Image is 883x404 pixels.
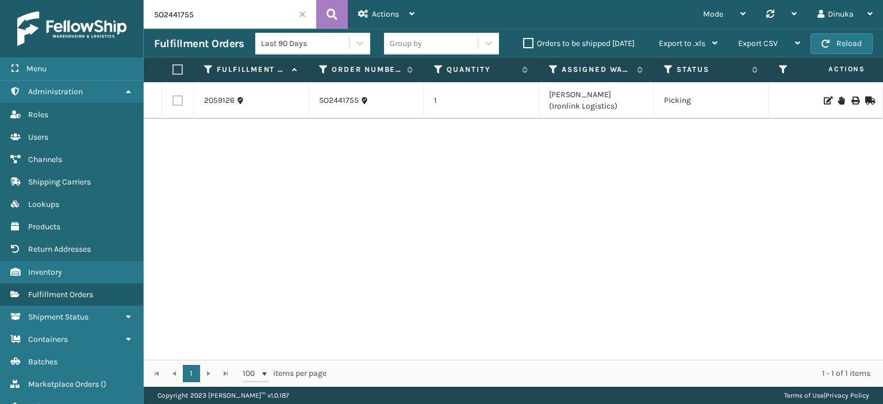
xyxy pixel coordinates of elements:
[703,9,723,19] span: Mode
[28,110,48,120] span: Roles
[28,87,83,97] span: Administration
[261,37,350,49] div: Last 90 Days
[562,64,631,75] label: Assigned Warehouse
[243,368,260,379] span: 100
[243,365,327,382] span: items per page
[28,267,62,277] span: Inventory
[183,365,200,382] a: 1
[204,95,235,106] a: 2059126
[659,39,705,48] span: Export to .xls
[101,379,106,389] span: ( )
[28,244,91,254] span: Return Addresses
[28,312,89,322] span: Shipment Status
[792,60,872,79] span: Actions
[824,97,831,105] i: Edit
[332,64,401,75] label: Order Number
[28,334,68,344] span: Containers
[424,82,539,119] td: 1
[372,9,399,19] span: Actions
[654,82,769,119] td: Picking
[865,97,872,105] i: Mark as Shipped
[28,357,57,367] span: Batches
[28,199,59,209] span: Lookups
[784,391,824,399] a: Terms of Use
[28,379,99,389] span: Marketplace Orders
[217,64,286,75] label: Fulfillment Order Id
[158,387,289,404] p: Copyright 2023 [PERSON_NAME]™ v 1.0.187
[784,387,869,404] div: |
[154,37,244,51] h3: Fulfillment Orders
[28,177,91,187] span: Shipping Carriers
[28,290,93,299] span: Fulfillment Orders
[343,368,870,379] div: 1 - 1 of 1 items
[851,97,858,105] i: Print BOL
[523,39,635,48] label: Orders to be shipped [DATE]
[826,391,869,399] a: Privacy Policy
[677,64,746,75] label: Status
[319,95,359,106] a: SO2441755
[390,37,422,49] div: Group by
[838,97,844,105] i: On Hold
[447,64,516,75] label: Quantity
[28,155,62,164] span: Channels
[811,33,873,54] button: Reload
[738,39,778,48] span: Export CSV
[28,132,48,142] span: Users
[28,222,60,232] span: Products
[17,11,126,46] img: logo
[26,64,47,74] span: Menu
[539,82,654,119] td: [PERSON_NAME] (Ironlink Logistics)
